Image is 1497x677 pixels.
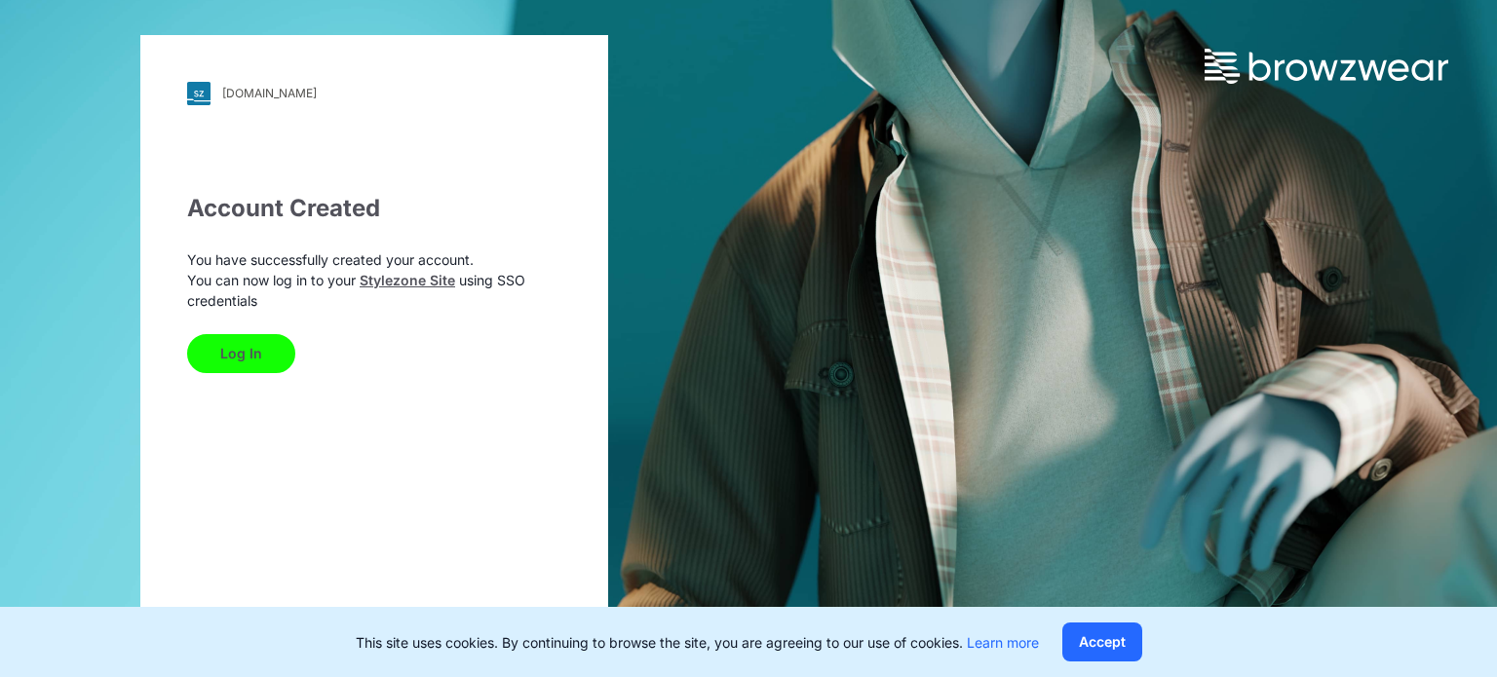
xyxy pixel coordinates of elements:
img: svg+xml;base64,PHN2ZyB3aWR0aD0iMjgiIGhlaWdodD0iMjgiIHZpZXdCb3g9IjAgMCAyOCAyOCIgZmlsbD0ibm9uZSIgeG... [187,82,211,105]
a: Stylezone Site [360,272,455,288]
a: [DOMAIN_NAME] [187,82,561,105]
p: This site uses cookies. By continuing to browse the site, you are agreeing to our use of cookies. [356,632,1039,653]
button: Accept [1062,622,1142,661]
a: Learn more [967,634,1039,651]
p: You can now log in to your using SSO credentials [187,270,561,311]
button: Log In [187,334,295,373]
img: browzwear-logo.73288ffb.svg [1205,49,1448,84]
p: You have successfully created your account. [187,249,561,270]
div: Account Created [187,191,561,226]
div: [DOMAIN_NAME] [222,86,317,100]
